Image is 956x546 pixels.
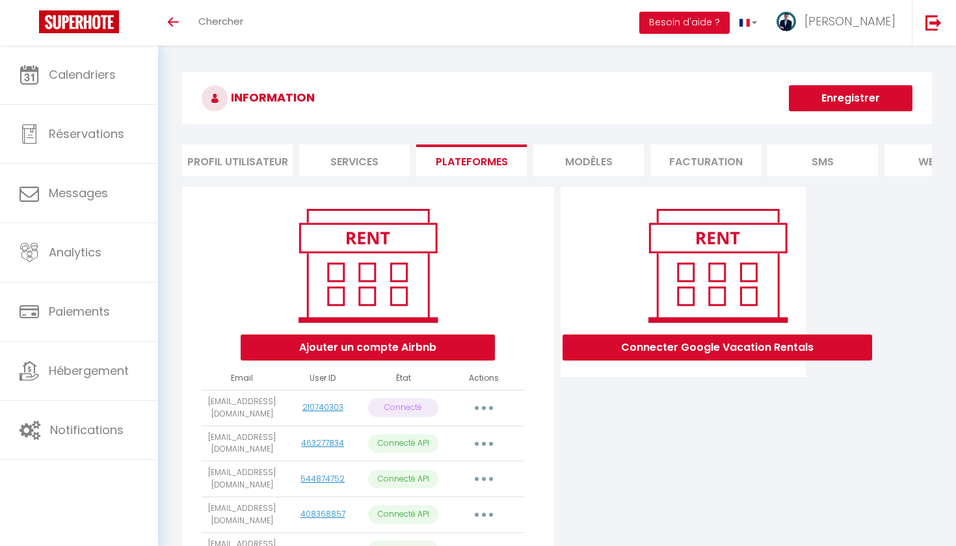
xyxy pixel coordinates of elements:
li: Plateformes [416,144,527,176]
img: rent.png [635,203,801,328]
button: Enregistrer [789,85,912,111]
td: [EMAIL_ADDRESS][DOMAIN_NAME] [202,426,282,461]
button: Connecter Google Vacation Rentals [563,334,872,361]
th: État [363,367,444,390]
a: 210740303 [302,402,343,413]
p: Connecté API [368,470,438,489]
h3: INFORMATION [182,72,932,124]
p: Connecté API [368,505,438,524]
img: rent.png [285,203,451,328]
li: Services [299,144,410,176]
span: Chercher [198,14,243,28]
th: Email [202,367,282,390]
span: Analytics [49,244,101,260]
li: SMS [767,144,878,176]
p: Connecté [368,398,438,417]
li: Profil Utilisateur [182,144,293,176]
button: Ajouter un compte Airbnb [241,334,495,361]
span: [PERSON_NAME] [804,13,896,29]
img: ... [777,12,796,31]
span: Réservations [49,126,124,142]
span: Calendriers [49,66,116,83]
span: Hébergement [49,362,129,379]
th: User ID [282,367,363,390]
td: [EMAIL_ADDRESS][DOMAIN_NAME] [202,497,282,532]
td: [EMAIL_ADDRESS][DOMAIN_NAME] [202,390,282,426]
img: Super Booking [39,10,119,33]
li: Facturation [650,144,761,176]
a: 463277834 [301,437,344,448]
img: logout [925,14,942,31]
li: MODÈLES [533,144,644,176]
th: Actions [444,367,524,390]
span: Notifications [50,422,124,438]
a: 544874752 [300,473,345,484]
button: Besoin d'aide ? [639,12,730,34]
a: 408368857 [300,508,345,519]
span: Paiements [49,303,110,320]
span: Messages [49,185,108,201]
p: Connecté API [368,434,438,453]
td: [EMAIL_ADDRESS][DOMAIN_NAME] [202,461,282,497]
